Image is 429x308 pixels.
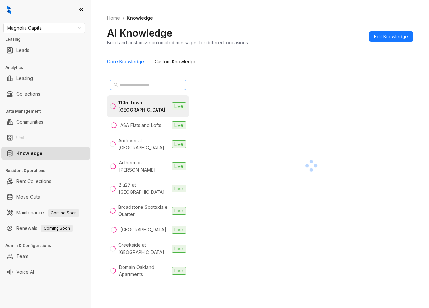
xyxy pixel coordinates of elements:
span: Live [172,226,186,234]
li: Maintenance [1,206,90,219]
li: Leads [1,44,90,57]
a: Team [16,250,28,263]
div: ASA Flats and Lofts [120,122,161,129]
h3: Resident Operations [5,168,91,174]
div: 1105 Town [GEOGRAPHIC_DATA] [118,99,169,114]
li: Renewals [1,222,90,235]
img: logo [7,5,11,14]
a: Communities [16,115,43,129]
span: Live [172,267,186,275]
li: / [123,14,124,22]
div: Anthem on [PERSON_NAME] [119,159,169,174]
li: Team [1,250,90,263]
li: Move Outs [1,191,90,204]
a: Knowledge [16,147,42,160]
button: Edit Knowledge [369,31,413,42]
a: Leasing [16,72,33,85]
span: Live [172,185,186,192]
div: Core Knowledge [107,58,144,65]
h3: Admin & Configurations [5,243,91,249]
li: Rent Collections [1,175,90,188]
a: Home [106,14,121,22]
div: Broadstone Scottsdale Quarter [118,204,169,218]
span: Magnolia Capital [7,23,81,33]
li: Knowledge [1,147,90,160]
li: Units [1,131,90,144]
div: [PERSON_NAME] at [PERSON_NAME] [118,286,169,300]
div: Domain Oakland Apartments [119,264,169,278]
h3: Leasing [5,37,91,42]
a: Leads [16,44,29,57]
li: Voice AI [1,266,90,279]
div: Andover at [GEOGRAPHIC_DATA] [118,137,169,151]
span: Live [172,245,186,253]
li: Communities [1,115,90,129]
li: Collections [1,87,90,100]
h3: Analytics [5,65,91,70]
a: Move Outs [16,191,40,204]
li: Leasing [1,72,90,85]
a: Voice AI [16,266,34,279]
span: Live [172,140,186,148]
a: Collections [16,87,40,100]
div: Creekside at [GEOGRAPHIC_DATA] [118,241,169,256]
div: [GEOGRAPHIC_DATA] [120,226,166,233]
span: Live [172,162,186,170]
h2: AI Knowledge [107,27,172,39]
h3: Data Management [5,108,91,114]
div: Custom Knowledge [155,58,197,65]
a: Units [16,131,27,144]
a: Rent Collections [16,175,51,188]
div: Blu27 at [GEOGRAPHIC_DATA] [119,181,169,196]
a: RenewalsComing Soon [16,222,73,235]
span: Edit Knowledge [374,33,408,40]
span: Live [172,207,186,215]
span: Live [172,102,186,110]
span: search [114,83,118,87]
span: Live [172,121,186,129]
span: Coming Soon [48,209,79,217]
span: Coming Soon [41,225,73,232]
div: Build and customize automated messages for different occasions. [107,39,249,46]
span: Knowledge [127,15,153,21]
